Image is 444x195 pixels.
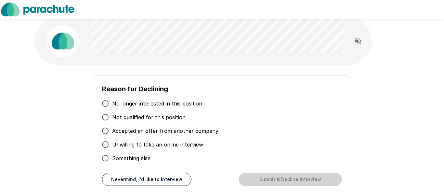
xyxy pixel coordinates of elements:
b: Reason for Declining [102,85,168,93]
span: Accepted an offer from another company [112,127,218,135]
button: Read questions aloud [351,35,364,48]
span: No longer interested in this position [112,100,202,107]
button: Nevermind, I'd like to Interview [102,173,191,186]
span: Not qualified for this position [112,113,186,121]
img: parachute_avatar.png [46,25,79,57]
span: Unwilling to take an online interview [112,141,203,148]
span: Something else [112,154,150,162]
